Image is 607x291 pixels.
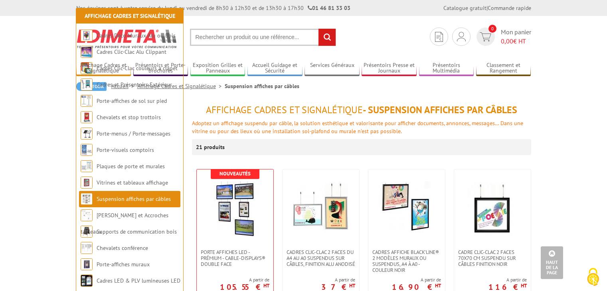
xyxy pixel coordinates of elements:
[97,97,167,104] a: Porte-affiches de sol sur pied
[293,181,349,237] img: Cadres Clic-Clac 2 faces du A4 au A0 suspendus sur câbles, finition alu anodisé
[419,62,474,75] a: Présentoirs Multimédia
[458,249,527,267] span: Cadre Clic-Clac 2 faces 70x70 cm suspendu sur câbles finition noir
[81,275,93,287] img: Cadres LED & PLV lumineuses LED
[225,82,299,90] li: Suspension affiches par câbles
[192,105,531,115] h1: - Suspension affiches par câbles
[76,62,131,75] a: Affichage Cadres et Signalétique
[97,179,168,186] a: Vitrines et tableaux affichage
[97,228,177,235] a: Supports de communication bois
[435,282,441,289] sup: HT
[81,111,93,123] img: Chevalets et stop trottoirs
[480,32,491,41] img: devis rapide
[190,62,245,75] a: Exposition Grilles et Panneaux
[133,62,188,75] a: Présentoirs et Porte-brochures
[443,4,531,12] div: |
[81,29,93,41] img: Cadres Deco Muraux Alu ou Bois
[97,48,166,55] a: Cadres Clic-Clac Alu Clippant
[247,62,303,75] a: Accueil Guidage et Sécurité
[579,264,607,291] button: Cookies (fenêtre modale)
[488,4,531,12] a: Commande rapide
[501,28,531,46] span: Mon panier
[81,79,93,90] img: Cadres et Présentoirs Extérieur
[321,285,355,289] p: 37 €
[349,282,355,289] sup: HT
[81,46,93,58] img: Cadres Clic-Clac Alu Clippant
[318,29,336,46] input: rechercher
[97,163,165,170] a: Plaques de porte et murales
[81,144,93,156] img: Porte-visuels comptoirs
[76,4,350,12] div: Nos équipes sont à votre service du lundi au vendredi de 8h30 à 12h30 et de 13h30 à 17h30
[263,282,269,289] sup: HT
[308,4,350,12] strong: 01 46 81 33 03
[368,249,445,273] a: Cadres affiche Black’Line® 2 modèles muraux ou suspendus, A4 à A0 - couleur noir
[443,4,486,12] a: Catalogue gratuit
[97,32,176,39] a: Cadres Deco Muraux Alu ou Bois
[201,249,269,267] span: Porte Affiches LED - Prémium - Cable-Displays® Double face
[379,181,435,237] img: Cadres affiche Black’Line® 2 modèles muraux ou suspendus, A4 à A0 - couleur noir
[583,267,603,287] img: Cookies (fenêtre modale)
[392,277,441,283] span: A partir de
[97,195,171,203] a: Suspension affiches par câbles
[81,95,93,107] img: Porte-affiches de sol sur pied
[81,242,93,254] img: Chevalets conférence
[81,258,93,270] img: Porte-affiches muraux
[220,285,269,289] p: 105.55 €
[475,28,531,46] a: devis rapide 0 Mon panier 0,00€ HT
[206,104,363,116] span: Affichage Cadres et Signalétique
[392,285,441,289] p: 16.90 €
[283,249,359,267] a: Cadres Clic-Clac 2 faces du A4 au A0 suspendus sur câbles, finition alu anodisé
[541,246,563,279] a: Haut de la page
[219,170,251,177] b: Nouveautés
[465,181,520,237] img: Cadre Clic-Clac 2 faces 70x70 cm suspendu sur câbles finition noir
[196,139,226,155] p: 21 produits
[457,32,466,41] img: devis rapide
[501,37,531,46] span: € HT
[435,32,443,42] img: devis rapide
[197,249,273,267] a: Porte Affiches LED - Prémium - Cable-Displays® Double face
[501,37,513,45] span: 0,00
[372,249,441,273] span: Cadres affiche Black’Line® 2 modèles muraux ou suspendus, A4 à A0 - couleur noir
[81,177,93,189] img: Vitrines et tableaux affichage
[81,128,93,140] img: Porte-menus / Porte-messages
[97,146,154,153] a: Porte-visuels comptoirs
[97,81,172,88] a: Cadres et Présentoirs Extérieur
[362,62,417,75] a: Présentoirs Presse et Journaux
[97,277,180,284] a: Cadres LED & PLV lumineuses LED
[97,130,170,137] a: Porte-menus / Porte-messages
[321,277,355,283] span: A partir de
[220,277,269,283] span: A partir de
[97,244,148,252] a: Chevalets conférence
[81,160,93,172] img: Plaques de porte et murales
[454,249,531,267] a: Cadre Clic-Clac 2 faces 70x70 cm suspendu sur câbles finition noir
[488,285,527,289] p: 116 €
[192,120,523,135] font: Adoptez un affichage suspendu par câble, la solution esthétique et valorisante pour afficher docu...
[190,29,336,46] input: Rechercher un produit ou une référence...
[137,83,225,90] a: Affichage Cadres et Signalétique
[488,277,527,283] span: A partir de
[287,249,355,267] span: Cadres Clic-Clac 2 faces du A4 au A0 suspendus sur câbles, finition alu anodisé
[97,114,161,121] a: Chevalets et stop trottoirs
[476,62,531,75] a: Classement et Rangement
[81,209,93,221] img: Cimaises et Accroches tableaux
[488,25,496,33] span: 0
[207,181,263,237] img: Porte Affiches LED - Prémium - Cable-Displays® Double face
[97,261,150,268] a: Porte-affiches muraux
[81,193,93,205] img: Suspension affiches par câbles
[304,62,360,75] a: Services Généraux
[81,212,168,235] a: [PERSON_NAME] et Accroches tableaux
[85,12,175,20] a: Affichage Cadres et Signalétique
[521,282,527,289] sup: HT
